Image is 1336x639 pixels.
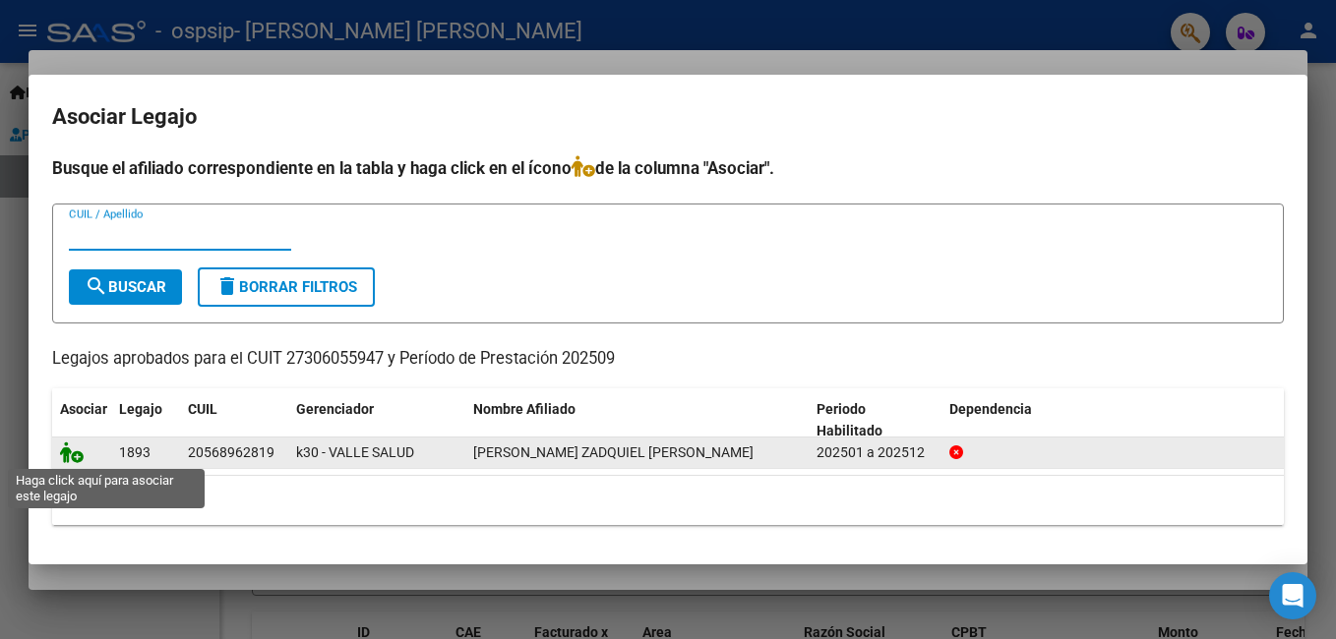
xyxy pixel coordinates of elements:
div: 20568962819 [188,441,274,464]
datatable-header-cell: Periodo Habilitado [809,388,941,453]
mat-icon: delete [215,274,239,298]
span: Asociar [60,401,107,417]
datatable-header-cell: Asociar [52,388,111,453]
datatable-header-cell: Dependencia [941,388,1285,453]
span: Dependencia [949,401,1032,417]
span: Buscar [85,278,166,296]
h4: Busque el afiliado correspondiente en la tabla y haga click en el ícono de la columna "Asociar". [52,155,1284,181]
span: k30 - VALLE SALUD [296,444,414,460]
span: Borrar Filtros [215,278,357,296]
datatable-header-cell: Nombre Afiliado [465,388,809,453]
datatable-header-cell: Legajo [111,388,180,453]
div: Open Intercom Messenger [1269,572,1316,619]
datatable-header-cell: CUIL [180,388,288,453]
span: Nombre Afiliado [473,401,576,417]
button: Borrar Filtros [198,267,375,307]
span: CUIL [188,401,217,417]
datatable-header-cell: Gerenciador [288,388,465,453]
span: QUINTEROS LOBOS ZADQUIEL ALEXANDER [473,444,754,460]
button: Buscar [69,269,182,305]
mat-icon: search [85,274,108,298]
h2: Asociar Legajo [52,98,1284,136]
span: Periodo Habilitado [817,401,882,439]
div: 202501 a 202512 [817,441,934,464]
span: 1893 [119,444,151,460]
span: Legajo [119,401,162,417]
p: Legajos aprobados para el CUIT 27306055947 y Período de Prestación 202509 [52,347,1284,372]
div: 1 registros [52,476,1284,525]
span: Gerenciador [296,401,374,417]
